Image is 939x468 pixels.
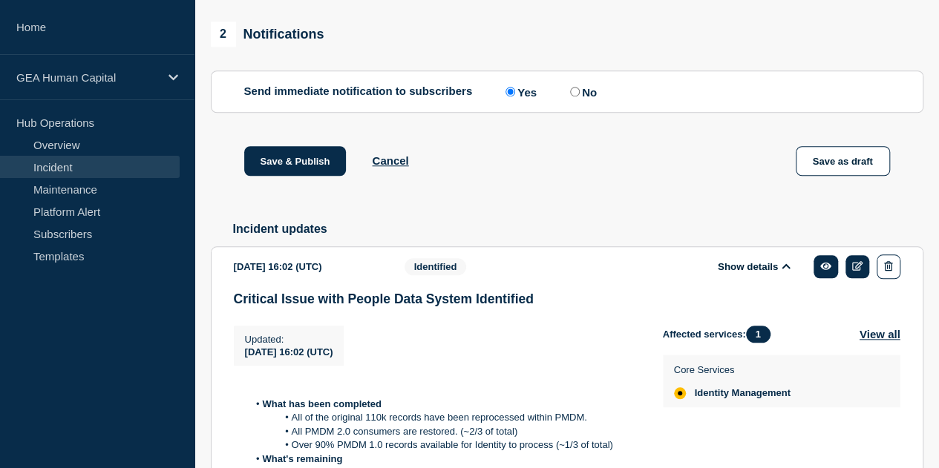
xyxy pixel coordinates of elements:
button: Save as draft [796,146,890,176]
button: Cancel [372,154,408,167]
span: [DATE] 16:02 (UTC) [245,346,333,357]
strong: What's remaining [263,453,343,464]
span: Identified [405,258,467,275]
span: Identity Management [695,387,791,399]
span: 1 [746,326,770,343]
h2: Incident updates [233,223,923,236]
div: Send immediate notification to subscribers [244,85,890,99]
p: Core Services [674,364,791,375]
div: [DATE] 16:02 (UTC) [234,254,382,279]
h3: Critical Issue with People Data System Identified [234,291,900,307]
div: affected [674,387,686,399]
p: Updated : [245,334,333,345]
input: Yes [506,87,515,96]
label: No [566,85,597,99]
p: GEA Human Capital [16,71,159,84]
div: Notifications [211,22,324,47]
li: All of the original 110k records have been reprocessed within PMDM. [248,411,639,424]
li: All PMDM 2.0 consumers are restored. (~2/3 of total) [248,425,639,438]
input: No [570,87,580,96]
span: 2 [211,22,236,47]
li: Over 90% PMDM 1.0 records available for Identity to process (~1/3 of total) [248,438,639,452]
p: Send immediate notification to subscribers [244,85,473,99]
button: Show details [713,260,795,273]
button: Save & Publish [244,146,347,176]
button: View all [860,326,900,343]
span: Affected services: [663,326,778,343]
strong: What has been completed [263,398,382,409]
label: Yes [502,85,537,99]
